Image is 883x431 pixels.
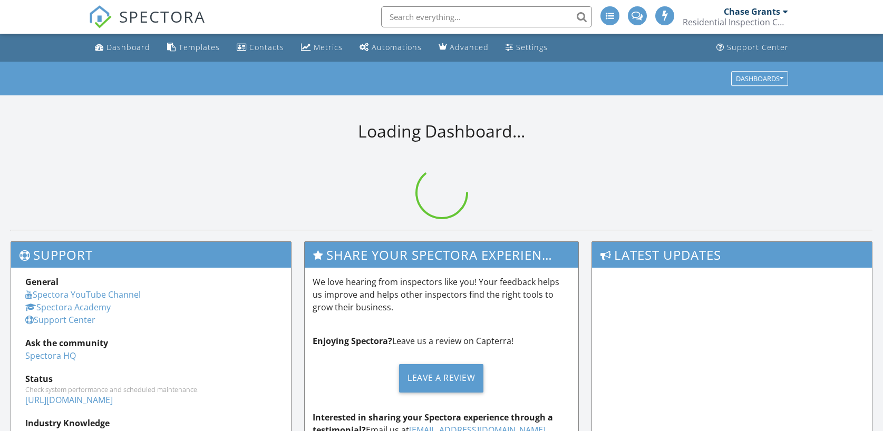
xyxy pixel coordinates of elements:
div: Residential Inspection Consultants [683,17,788,27]
div: Metrics [314,42,343,52]
div: Industry Knowledge [25,417,277,429]
div: Dashboard [106,42,150,52]
strong: General [25,276,59,288]
a: Settings [501,38,552,57]
div: Templates [179,42,220,52]
a: Support Center [25,314,95,326]
button: Dashboards [731,71,788,86]
a: Spectora YouTube Channel [25,289,141,300]
h3: Support [11,242,291,268]
div: Ask the community [25,337,277,349]
p: We love hearing from inspectors like you! Your feedback helps us improve and helps other inspecto... [313,276,570,314]
a: Templates [163,38,224,57]
div: Leave a Review [399,364,483,393]
a: Dashboard [91,38,154,57]
a: Contacts [232,38,288,57]
div: Chase Grants [724,6,780,17]
h3: Latest Updates [592,242,872,268]
a: SPECTORA [89,14,206,36]
span: SPECTORA [119,5,206,27]
div: Support Center [727,42,789,52]
a: Spectora HQ [25,350,76,361]
div: Automations [372,42,422,52]
a: Automations (Advanced) [355,38,426,57]
img: The Best Home Inspection Software - Spectora [89,5,112,28]
a: Support Center [712,38,793,57]
div: Dashboards [736,75,783,82]
a: Spectora Academy [25,301,111,313]
a: Leave a Review [313,356,570,400]
a: Advanced [434,38,493,57]
strong: Enjoying Spectora? [313,335,392,347]
div: Contacts [249,42,284,52]
a: Metrics [297,38,347,57]
div: Check system performance and scheduled maintenance. [25,385,277,394]
a: [URL][DOMAIN_NAME] [25,394,113,406]
div: Settings [516,42,548,52]
h3: Share Your Spectora Experience [305,242,578,268]
input: Search everything... [381,6,592,27]
p: Leave us a review on Capterra! [313,335,570,347]
div: Status [25,373,277,385]
div: Advanced [450,42,489,52]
